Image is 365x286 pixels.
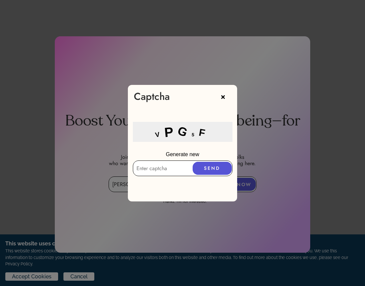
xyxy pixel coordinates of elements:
input: Enter captcha [133,160,232,176]
div: V [154,128,165,140]
div: P [163,121,179,142]
div: Captcha [134,91,170,102]
div: 5 [192,131,200,139]
p: Generate new [128,148,237,160]
button: SEND [193,162,232,175]
div: F [198,125,211,141]
div: G [175,122,194,143]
